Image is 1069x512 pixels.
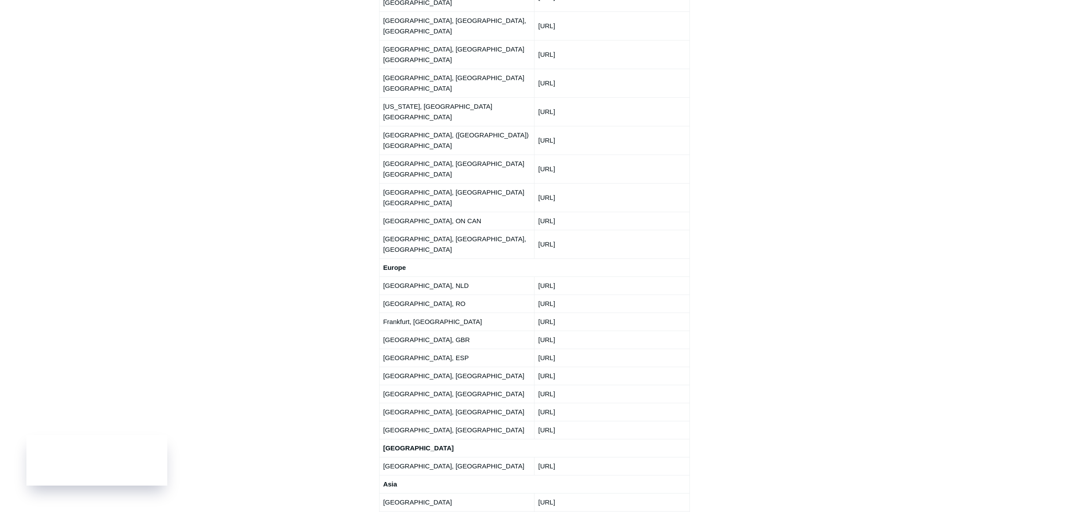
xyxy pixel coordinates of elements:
[380,11,534,40] td: [GEOGRAPHIC_DATA], [GEOGRAPHIC_DATA], [GEOGRAPHIC_DATA]
[534,69,689,97] td: [URL]
[26,435,167,486] iframe: Todyl Status
[380,230,534,258] td: [GEOGRAPHIC_DATA], [GEOGRAPHIC_DATA], [GEOGRAPHIC_DATA]
[534,97,689,126] td: [URL]
[380,183,534,212] td: [GEOGRAPHIC_DATA], [GEOGRAPHIC_DATA] [GEOGRAPHIC_DATA]
[380,331,534,349] td: [GEOGRAPHIC_DATA], GBR
[380,403,534,421] td: [GEOGRAPHIC_DATA], [GEOGRAPHIC_DATA]
[534,183,689,212] td: [URL]
[380,97,534,126] td: [US_STATE], [GEOGRAPHIC_DATA] [GEOGRAPHIC_DATA]
[380,295,534,313] td: [GEOGRAPHIC_DATA], RO
[380,421,534,439] td: [GEOGRAPHIC_DATA], [GEOGRAPHIC_DATA]
[534,230,689,258] td: [URL]
[534,126,689,155] td: [URL]
[534,155,689,183] td: [URL]
[534,403,689,421] td: [URL]
[383,480,397,488] strong: Asia
[380,276,534,295] td: [GEOGRAPHIC_DATA], NLD
[380,457,534,475] td: [GEOGRAPHIC_DATA], [GEOGRAPHIC_DATA]
[534,276,689,295] td: [URL]
[380,212,534,230] td: [GEOGRAPHIC_DATA], ON CAN
[534,313,689,331] td: [URL]
[534,385,689,403] td: [URL]
[534,349,689,367] td: [URL]
[380,69,534,97] td: [GEOGRAPHIC_DATA], [GEOGRAPHIC_DATA] [GEOGRAPHIC_DATA]
[380,155,534,183] td: [GEOGRAPHIC_DATA], [GEOGRAPHIC_DATA] [GEOGRAPHIC_DATA]
[534,295,689,313] td: [URL]
[534,40,689,69] td: [URL]
[383,264,406,271] strong: Europe
[380,313,534,331] td: Frankfurt, [GEOGRAPHIC_DATA]
[534,457,689,475] td: [URL]
[380,126,534,155] td: [GEOGRAPHIC_DATA], ([GEOGRAPHIC_DATA]) [GEOGRAPHIC_DATA]
[534,212,689,230] td: [URL]
[534,421,689,439] td: [URL]
[380,493,534,511] td: [GEOGRAPHIC_DATA]
[534,11,689,40] td: [URL]
[534,367,689,385] td: [URL]
[383,444,453,452] strong: [GEOGRAPHIC_DATA]
[380,367,534,385] td: [GEOGRAPHIC_DATA], [GEOGRAPHIC_DATA]
[380,40,534,69] td: [GEOGRAPHIC_DATA], [GEOGRAPHIC_DATA] [GEOGRAPHIC_DATA]
[534,493,689,511] td: [URL]
[380,349,534,367] td: [GEOGRAPHIC_DATA], ESP
[534,331,689,349] td: [URL]
[380,385,534,403] td: [GEOGRAPHIC_DATA], [GEOGRAPHIC_DATA]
